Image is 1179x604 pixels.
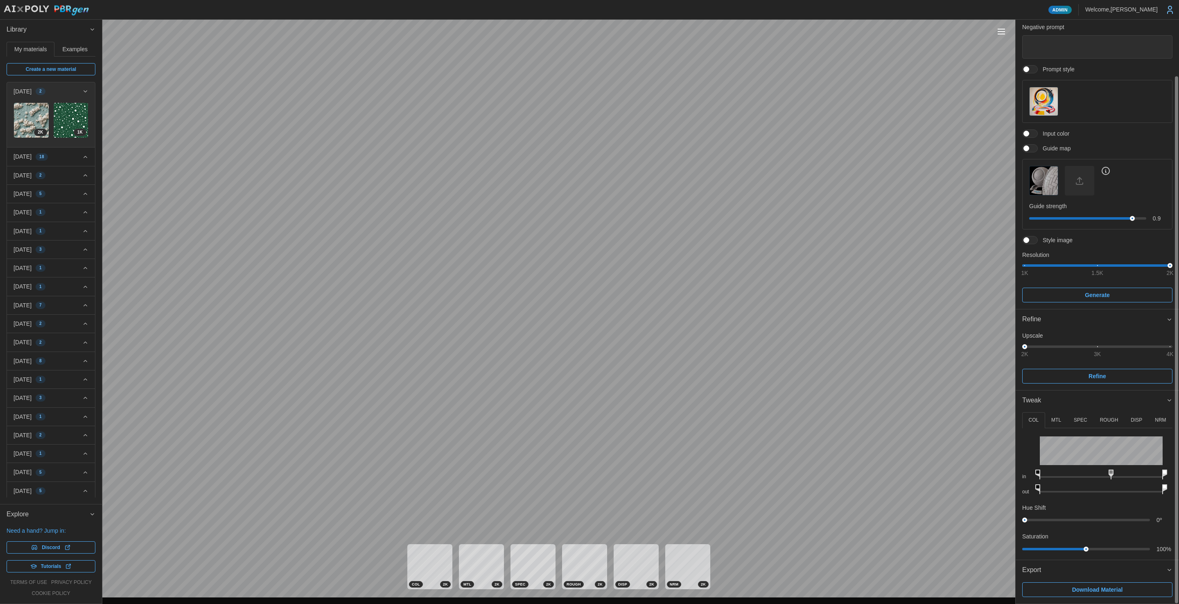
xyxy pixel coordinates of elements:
span: 7 [39,302,42,309]
span: Admin [1053,6,1068,14]
span: 1 [39,376,42,383]
p: [DATE] [14,227,32,235]
span: MTL [463,581,471,587]
p: [DATE] [14,357,32,365]
a: btTiBbkNrnyuwaxKbRWd2K [14,102,49,138]
p: MTL [1051,417,1061,424]
span: 2 [39,88,42,95]
a: terms of use [10,579,47,586]
span: 2 K [598,581,603,587]
p: NRM [1155,417,1166,424]
button: Generate [1022,288,1172,302]
div: Refine [1016,329,1179,390]
span: Download Material [1072,583,1123,597]
button: Export [1016,560,1179,580]
p: Upscale [1022,332,1172,340]
span: 2 [39,320,42,327]
span: 5 [39,469,42,476]
p: [DATE] [14,431,32,439]
span: Refine [1022,309,1166,329]
span: My materials [14,46,47,52]
span: 2 [39,432,42,438]
button: [DATE]3 [7,389,95,407]
button: Refine [1022,369,1172,384]
button: Prompt style [1029,87,1058,116]
button: [DATE]1 [7,445,95,463]
button: [DATE]8 [7,352,95,370]
button: [DATE]5 [7,185,95,203]
p: 0 º [1156,516,1172,524]
span: 1 K [77,129,83,136]
span: Guide map [1038,144,1071,152]
span: Examples [63,46,88,52]
p: [DATE] [14,264,32,272]
span: Style image [1038,236,1073,244]
a: tfDRemVRN6NBFJTl5Q6a1K [53,102,89,138]
button: Toggle viewport controls [996,26,1007,37]
p: [DATE] [14,171,32,179]
button: [DATE]5 [7,482,95,500]
p: ROUGH [1100,417,1118,424]
span: 2 K [443,581,448,587]
span: ROUGH [567,581,581,587]
button: [DATE]2 [7,333,95,351]
span: Explore [7,504,89,525]
div: Export [1016,580,1179,604]
span: 2 K [38,129,43,136]
div: Tweak [1016,410,1179,560]
span: Generate [1085,288,1110,302]
span: Input color [1038,129,1069,138]
span: 2 K [495,581,499,587]
span: 2 K [649,581,654,587]
p: [DATE] [14,190,32,198]
span: SPEC [515,581,526,587]
p: [DATE] [14,87,32,95]
span: 1 [39,209,42,216]
span: 1 [39,228,42,234]
p: [DATE] [14,152,32,161]
p: SPEC [1074,417,1087,424]
button: [DATE]1 [7,408,95,426]
span: 3 [39,395,42,401]
span: Library [7,20,89,40]
span: 5 [39,191,42,197]
button: [DATE]5 [7,463,95,481]
p: [DATE] [14,394,32,402]
span: Create a new material [26,64,76,75]
button: [DATE]2 [7,166,95,184]
p: Guide strength [1029,202,1165,210]
span: COL [412,581,420,587]
p: COL [1028,417,1039,424]
button: [DATE]1 [7,203,95,221]
img: Prompt style [1030,87,1058,116]
p: out [1022,488,1033,495]
span: 2 K [546,581,551,587]
img: btTiBbkNrnyuwaxKbRWd [14,103,49,138]
p: [DATE] [14,282,32,291]
div: [DATE]2 [7,100,95,147]
p: [DATE] [14,375,32,384]
span: 18 [39,154,44,160]
button: [DATE]7 [7,296,95,314]
a: Create a new material [7,63,95,75]
span: 8 [39,358,42,364]
span: Export [1022,560,1166,580]
p: [DATE] [14,450,32,458]
p: Saturation [1022,532,1048,540]
span: 3 [39,246,42,253]
p: [DATE] [14,338,32,346]
img: tfDRemVRN6NBFJTl5Q6a [54,103,88,138]
span: 2 [39,172,42,179]
a: cookie policy [32,590,70,597]
button: [DATE]1 [7,222,95,240]
p: 100 % [1156,545,1172,553]
span: 5 [39,488,42,494]
span: Discord [42,542,60,553]
span: NRM [670,581,678,587]
span: Refine [1089,369,1106,383]
p: [DATE] [14,320,32,328]
p: Resolution [1022,251,1172,259]
p: in [1022,473,1033,480]
a: privacy policy [51,579,92,586]
p: [DATE] [14,468,32,476]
